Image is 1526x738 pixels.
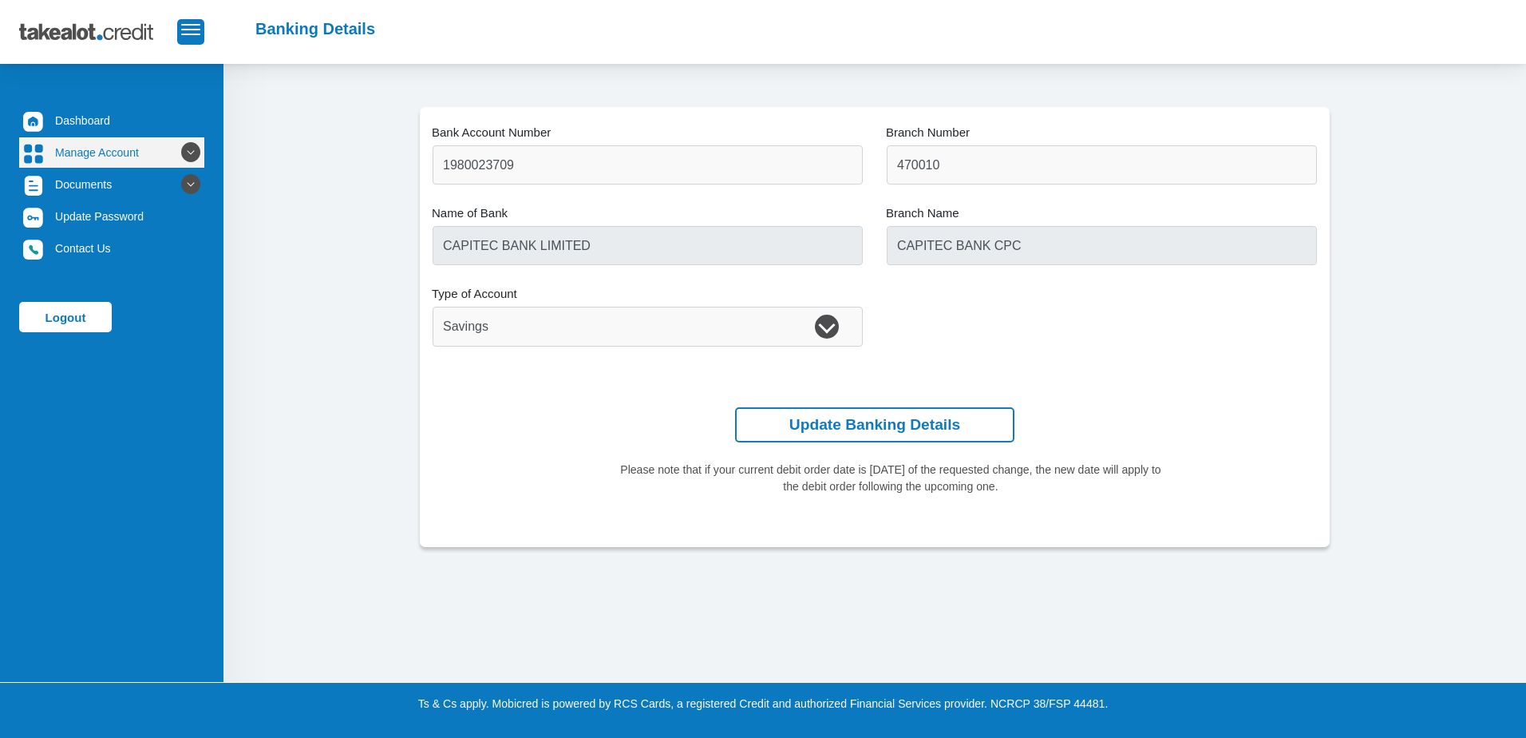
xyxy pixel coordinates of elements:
[255,19,375,38] h2: Banking Details
[19,233,204,264] a: Contact Us
[19,169,204,200] a: Documents
[19,302,112,332] a: Logout
[616,462,1166,495] li: Please note that if your current debit order date is [DATE] of the requested change, the new date...
[735,407,1014,443] button: Update Banking Details
[19,201,204,232] a: Update Password
[887,226,1317,265] input: Branch Name
[19,105,204,136] a: Dashboard
[19,12,177,52] img: takealot_credit_logo.svg
[320,696,1206,712] p: Ts & Cs apply. Mobicred is powered by RCS Cards, a registered Credit and authorized Financial Ser...
[19,137,204,168] a: Manage Account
